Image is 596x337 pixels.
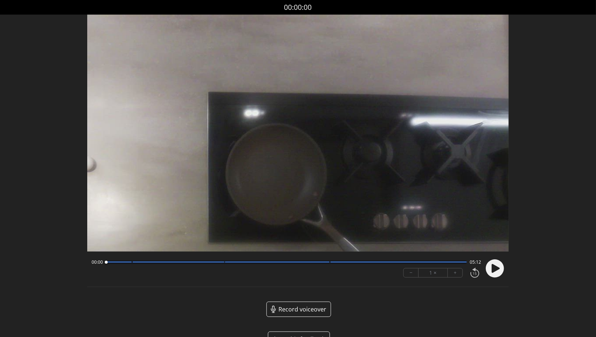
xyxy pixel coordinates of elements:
span: 00:00 [92,259,103,265]
div: 1 × [419,268,448,277]
span: 05:12 [470,259,481,265]
a: 00:00:00 [284,2,312,13]
a: Record voiceover [266,302,331,317]
button: + [448,268,462,277]
button: − [404,268,419,277]
span: Record voiceover [278,305,326,314]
